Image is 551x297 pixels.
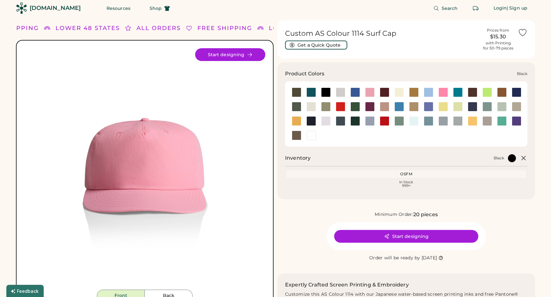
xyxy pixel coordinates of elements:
[288,171,525,177] div: OSFM
[99,2,138,15] button: Resources
[369,255,420,261] div: Order will be ready by
[285,281,409,289] h2: Expertly Crafted Screen Printing & Embroidery
[195,48,265,61] button: Start designing
[142,2,178,15] button: Shop
[494,5,507,11] div: Login
[517,71,527,76] div: Black
[469,2,482,15] button: Retrieve an order
[413,211,438,218] div: 20 pieces
[442,6,458,11] span: Search
[507,5,527,11] div: | Sign up
[24,48,265,290] img: 1114 - Black Front Image
[285,154,311,162] h2: Inventory
[197,24,252,33] div: FREE SHIPPING
[30,4,81,12] div: [DOMAIN_NAME]
[55,24,120,33] div: LOWER 48 STATES
[269,24,333,33] div: LOWER 48 STATES
[136,24,181,33] div: ALL ORDERS
[426,2,466,15] button: Search
[482,33,514,41] div: $15.30
[375,211,413,218] div: Minimum Order:
[285,41,347,49] button: Get a Quick Quote
[16,3,27,14] img: Rendered Logo - Screens
[334,230,478,243] button: Start designing
[24,48,265,290] div: 1114 Style Image
[521,268,548,296] iframe: Front Chat
[494,156,504,161] div: Black
[288,180,525,187] div: In Stock 999+
[150,6,162,11] span: Shop
[285,70,324,78] h3: Product Colors
[422,255,437,261] div: [DATE]
[483,41,513,51] div: with Printing for 50-79 pieces
[285,29,478,38] h1: Custom AS Colour 1114 Surf Cap
[487,28,509,33] div: Prices from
